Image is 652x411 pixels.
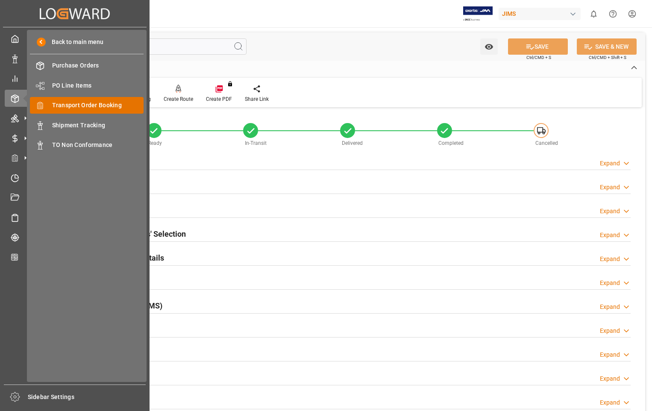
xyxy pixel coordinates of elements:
[577,38,637,55] button: SAVE & NEW
[30,137,144,153] a: TO Non Conformance
[508,38,568,55] button: SAVE
[52,121,144,130] span: Shipment Tracking
[30,77,144,94] a: PO Line Items
[600,231,620,240] div: Expand
[30,57,144,74] a: Purchase Orders
[600,207,620,216] div: Expand
[499,6,584,22] button: JIMS
[526,54,551,61] span: Ctrl/CMD + S
[600,255,620,264] div: Expand
[164,95,193,103] div: Create Route
[52,61,144,70] span: Purchase Orders
[245,140,267,146] span: In-Transit
[600,302,620,311] div: Expand
[499,8,581,20] div: JIMS
[600,279,620,288] div: Expand
[148,140,162,146] span: Ready
[600,398,620,407] div: Expand
[28,393,146,402] span: Sidebar Settings
[600,350,620,359] div: Expand
[600,326,620,335] div: Expand
[52,101,144,110] span: Transport Order Booking
[480,38,498,55] button: open menu
[535,140,558,146] span: Cancelled
[5,169,145,186] a: Timeslot Management V2
[589,54,626,61] span: Ctrl/CMD + Shift + S
[5,70,145,87] a: My Reports
[46,38,103,47] span: Back to main menu
[245,95,269,103] div: Share Link
[584,4,603,23] button: show 0 new notifications
[52,81,144,90] span: PO Line Items
[5,209,145,226] a: Sailing Schedules
[600,183,620,192] div: Expand
[600,159,620,168] div: Expand
[52,141,144,150] span: TO Non Conformance
[342,140,363,146] span: Delivered
[600,374,620,383] div: Expand
[30,97,144,114] a: Transport Order Booking
[30,117,144,133] a: Shipment Tracking
[5,30,145,47] a: My Cockpit
[603,4,623,23] button: Help Center
[463,6,493,21] img: Exertis%20JAM%20-%20Email%20Logo.jpg_1722504956.jpg
[5,249,145,265] a: CO2 Calculator
[5,229,145,246] a: Tracking Shipment
[5,189,145,206] a: Document Management
[438,140,464,146] span: Completed
[5,50,145,67] a: Data Management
